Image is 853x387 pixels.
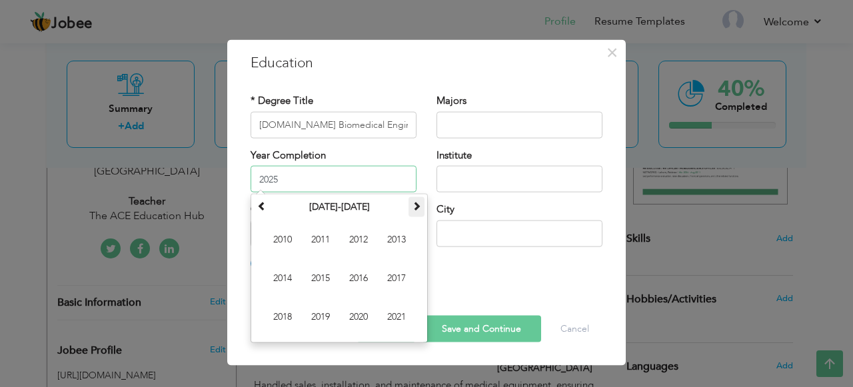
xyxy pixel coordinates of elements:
label: City [436,202,454,216]
span: 2013 [379,222,415,258]
span: 2016 [341,260,377,296]
span: 2019 [303,299,339,335]
span: 2014 [265,260,301,296]
span: Next Decade [412,201,421,210]
span: 2012 [341,222,377,258]
label: * Degree Title [251,94,313,108]
span: 2011 [303,222,339,258]
span: 2021 [379,299,415,335]
span: 2010 [265,222,301,258]
button: Save and Continue [422,316,541,342]
label: Year Completion [251,148,326,162]
th: Select Decade [270,197,409,217]
button: Close [601,41,622,63]
span: 2015 [303,260,339,296]
span: 2017 [379,260,415,296]
label: Institute [436,148,472,162]
span: 2018 [265,299,301,335]
span: × [606,40,618,64]
span: Previous Decade [257,201,267,210]
span: 2020 [341,299,377,335]
h3: Education [251,53,602,73]
label: Majors [436,94,466,108]
button: Cancel [547,316,602,342]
